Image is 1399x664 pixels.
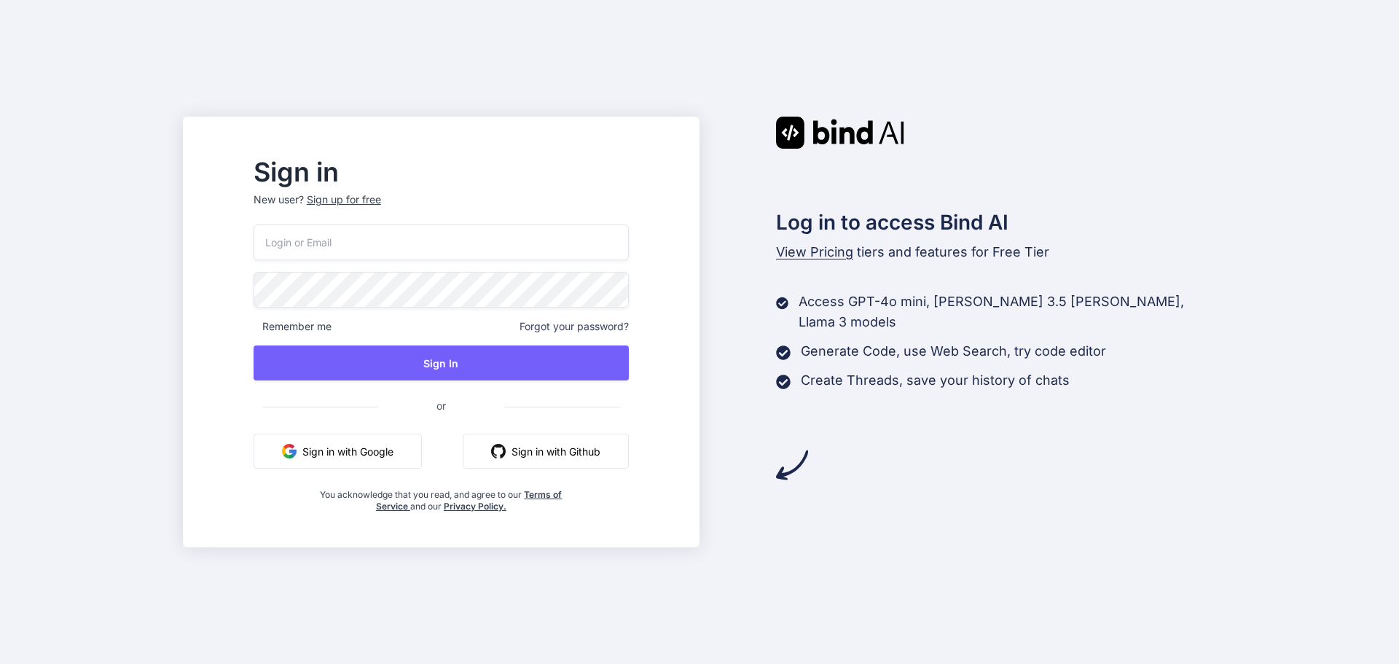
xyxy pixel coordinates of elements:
span: View Pricing [776,244,853,259]
p: New user? [254,192,629,224]
span: Forgot your password? [520,319,629,334]
span: or [378,388,504,423]
button: Sign in with Google [254,434,422,469]
div: Sign up for free [307,192,381,207]
img: Bind AI logo [776,117,904,149]
h2: Log in to access Bind AI [776,207,1216,238]
input: Login or Email [254,224,629,260]
a: Terms of Service [376,489,563,512]
img: google [282,444,297,458]
span: Remember me [254,319,332,334]
h2: Sign in [254,160,629,184]
p: tiers and features for Free Tier [776,242,1216,262]
button: Sign In [254,345,629,380]
p: Create Threads, save your history of chats [801,370,1070,391]
p: Generate Code, use Web Search, try code editor [801,341,1106,362]
a: Privacy Policy. [444,501,506,512]
img: github [491,444,506,458]
div: You acknowledge that you read, and agree to our and our [316,480,567,512]
button: Sign in with Github [463,434,629,469]
p: Access GPT-4o mini, [PERSON_NAME] 3.5 [PERSON_NAME], Llama 3 models [799,292,1216,332]
img: arrow [776,449,808,481]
